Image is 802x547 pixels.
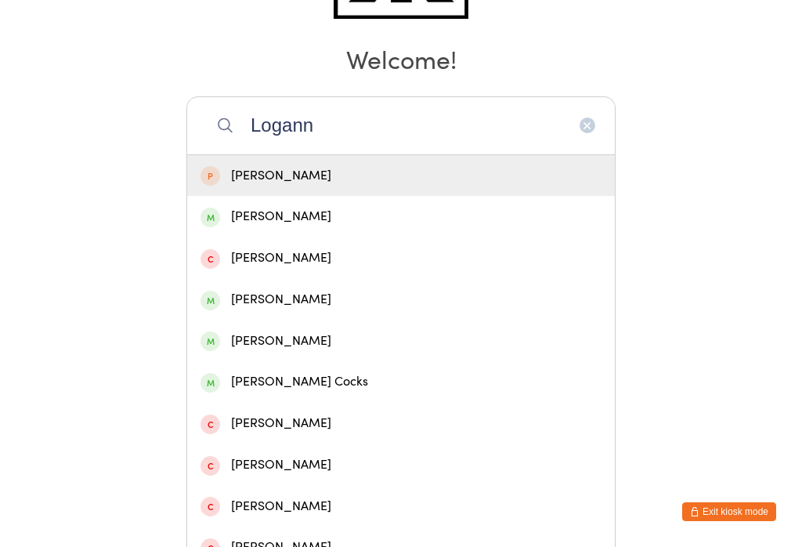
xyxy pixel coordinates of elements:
[200,206,601,227] div: [PERSON_NAME]
[200,331,601,352] div: [PERSON_NAME]
[200,248,601,269] div: [PERSON_NAME]
[200,496,601,517] div: [PERSON_NAME]
[200,455,601,476] div: [PERSON_NAME]
[200,413,601,434] div: [PERSON_NAME]
[682,502,776,521] button: Exit kiosk mode
[186,96,616,154] input: Search
[200,371,601,393] div: [PERSON_NAME] Cocks
[200,289,601,310] div: [PERSON_NAME]
[16,41,786,76] h2: Welcome!
[200,165,601,187] div: [PERSON_NAME]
